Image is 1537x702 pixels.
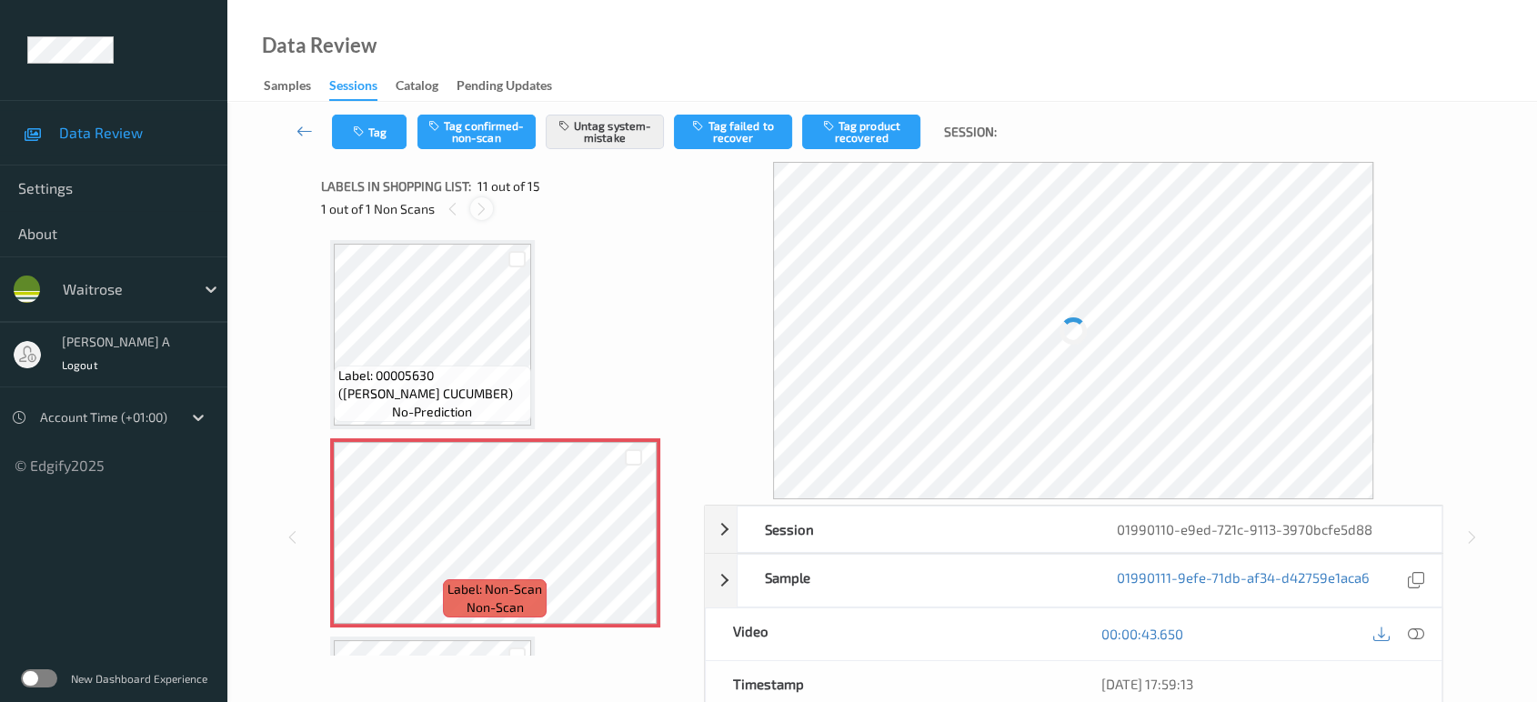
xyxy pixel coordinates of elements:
div: Video [706,608,1074,660]
button: Tag confirmed-non-scan [417,115,536,149]
div: Samples [264,76,311,99]
div: Session01990110-e9ed-721c-9113-3970bcfe5d88 [705,506,1443,553]
span: Label: 00005630 ([PERSON_NAME] CUCUMBER) [338,366,527,403]
a: Catalog [396,74,457,99]
div: Pending Updates [457,76,552,99]
button: Tag [332,115,407,149]
button: Tag failed to recover [674,115,792,149]
span: Labels in shopping list: [321,177,471,196]
a: Samples [264,74,329,99]
div: Sessions [329,76,377,101]
div: 1 out of 1 Non Scans [321,197,691,220]
span: no-prediction [392,403,472,421]
a: Sessions [329,74,396,101]
a: 01990111-9efe-71db-af34-d42759e1aca6 [1117,568,1370,593]
span: 11 out of 15 [477,177,540,196]
div: Session [738,506,1090,552]
span: non-scan [467,598,524,617]
div: Catalog [396,76,438,99]
button: Tag product recovered [802,115,920,149]
a: 00:00:43.650 [1100,625,1182,643]
a: Pending Updates [457,74,570,99]
div: [DATE] 17:59:13 [1100,675,1414,693]
span: Label: Non-Scan [447,580,542,598]
div: Data Review [262,36,377,55]
span: Session: [943,123,996,141]
div: Sample [738,555,1090,607]
button: Untag system-mistake [546,115,664,149]
div: Sample01990111-9efe-71db-af34-d42759e1aca6 [705,554,1443,607]
div: 01990110-e9ed-721c-9113-3970bcfe5d88 [1090,506,1442,552]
